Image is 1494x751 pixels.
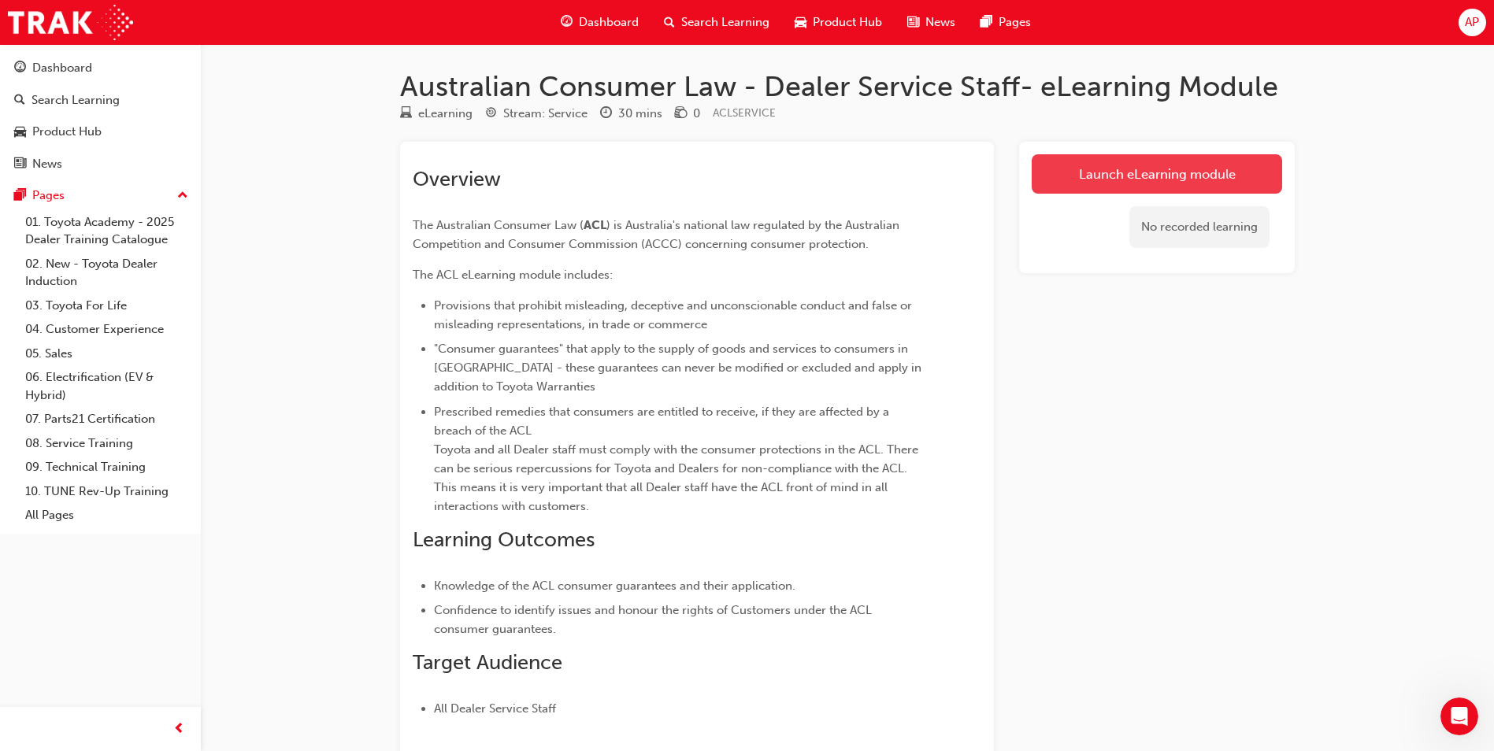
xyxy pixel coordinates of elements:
span: Dashboard [579,13,639,31]
div: Pages [32,187,65,205]
a: 05. Sales [19,342,195,366]
a: Launch eLearning module [1032,154,1282,194]
span: Search Learning [681,13,769,31]
span: Learning Outcomes [413,527,595,552]
div: Dashboard [32,59,92,77]
span: News [925,13,955,31]
div: Type [400,104,473,124]
a: Dashboard [6,54,195,83]
span: Knowledge of the ACL consumer guarantees and their application. [434,579,795,593]
span: Product Hub [813,13,882,31]
span: Learning resource code [713,106,776,120]
a: 06. Electrification (EV & Hybrid) [19,365,195,407]
span: Overview [413,167,501,191]
span: The Australian Consumer Law ( [413,218,584,232]
a: Product Hub [6,117,195,146]
span: Confidence to identify issues and honour the rights of Customers under the ACL consumer guarantees. [434,603,875,636]
a: 03. Toyota For Life [19,294,195,318]
span: target-icon [485,107,497,121]
span: All Dealer Service Staff [434,701,556,716]
span: news-icon [907,13,919,32]
iframe: Intercom live chat [1440,697,1478,735]
span: pages-icon [14,189,26,203]
span: search-icon [664,13,675,32]
button: Pages [6,181,195,210]
div: Search Learning [32,91,120,109]
div: 30 mins [618,105,662,123]
a: search-iconSearch Learning [651,6,782,39]
span: Pages [999,13,1031,31]
span: Target Audience [413,650,562,675]
span: ACL [584,218,606,232]
span: ) is Australia's national law regulated by the Australian Competition and Consumer Commission (AC... [413,218,903,251]
a: News [6,150,195,179]
span: guage-icon [561,13,573,32]
div: eLearning [418,105,473,123]
a: 02. New - Toyota Dealer Induction [19,252,195,294]
span: car-icon [795,13,806,32]
a: 08. Service Training [19,431,195,456]
div: Stream [485,104,588,124]
a: All Pages [19,503,195,527]
img: Trak [8,5,133,40]
span: search-icon [14,94,25,108]
button: AP [1459,9,1486,36]
a: 04. Customer Experience [19,317,195,342]
div: Price [675,104,700,124]
div: Stream: Service [503,105,588,123]
span: learningResourceType_ELEARNING-icon [400,107,412,121]
div: Product Hub [32,123,102,141]
a: Search Learning [6,86,195,115]
a: 09. Technical Training [19,455,195,479]
a: guage-iconDashboard [548,6,651,39]
a: 01. Toyota Academy - 2025 Dealer Training Catalogue [19,210,195,252]
span: car-icon [14,125,26,139]
span: prev-icon [173,720,185,739]
div: Duration [600,104,662,124]
div: 0 [693,105,700,123]
span: The ACL eLearning module includes: [413,268,613,282]
button: DashboardSearch LearningProduct HubNews [6,50,195,181]
span: Provisions that prohibit misleading, deceptive and unconscionable conduct and false or misleading... [434,298,915,331]
span: AP [1465,13,1479,31]
a: pages-iconPages [968,6,1044,39]
div: News [32,155,62,173]
a: car-iconProduct Hub [782,6,895,39]
a: news-iconNews [895,6,968,39]
span: "Consumer guarantees" that apply to the supply of goods and services to consumers in [GEOGRAPHIC_... [434,342,925,394]
a: 07. Parts21 Certification [19,407,195,431]
span: clock-icon [600,107,612,121]
span: money-icon [675,107,687,121]
div: No recorded learning [1129,206,1270,248]
span: Prescribed remedies that consumers are entitled to receive, if they are affected by a breach of t... [434,405,921,513]
span: news-icon [14,157,26,172]
span: up-icon [177,186,188,206]
span: pages-icon [981,13,992,32]
a: 10. TUNE Rev-Up Training [19,479,195,504]
span: guage-icon [14,61,26,76]
h1: Australian Consumer Law - Dealer Service Staff- eLearning Module [400,69,1295,104]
